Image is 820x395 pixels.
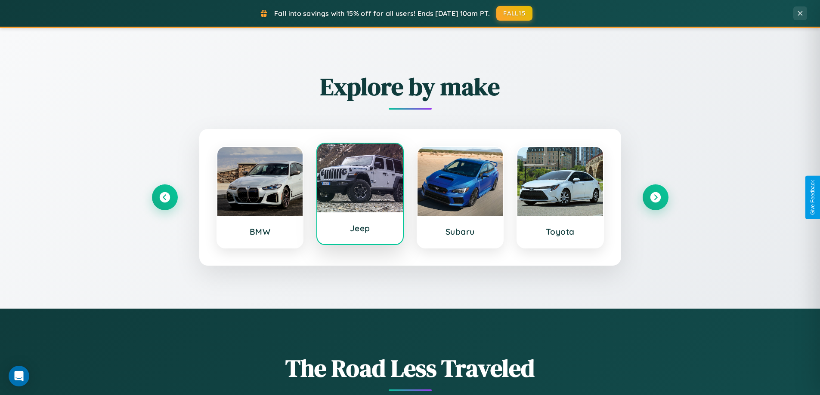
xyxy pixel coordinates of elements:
h3: Jeep [326,223,394,233]
h3: BMW [226,227,294,237]
h3: Subaru [426,227,495,237]
button: FALL15 [496,6,532,21]
h1: The Road Less Traveled [152,352,668,385]
span: Fall into savings with 15% off for all users! Ends [DATE] 10am PT. [274,9,490,18]
div: Give Feedback [810,180,816,215]
div: Open Intercom Messenger [9,366,29,386]
h3: Toyota [526,227,594,237]
h2: Explore by make [152,70,668,103]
